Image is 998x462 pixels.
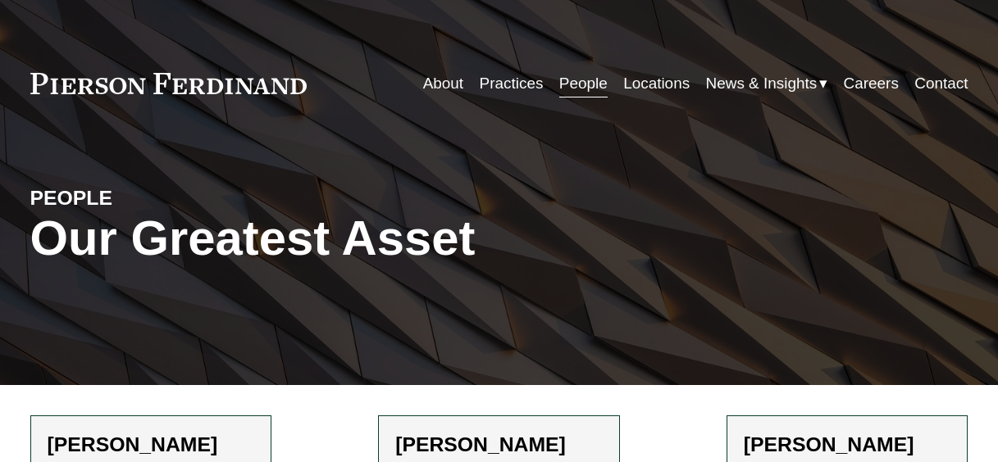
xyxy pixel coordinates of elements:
h2: [PERSON_NAME] [48,433,255,457]
h1: Our Greatest Asset [30,211,656,266]
a: Contact [914,69,968,100]
h4: PEOPLE [30,185,265,211]
h2: [PERSON_NAME] [744,433,951,457]
span: News & Insights [706,70,818,97]
a: folder dropdown [706,69,828,100]
a: Locations [623,69,690,100]
a: Practices [480,69,544,100]
a: People [559,69,608,100]
h2: [PERSON_NAME] [395,433,603,457]
a: About [423,69,463,100]
a: Careers [844,69,899,100]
